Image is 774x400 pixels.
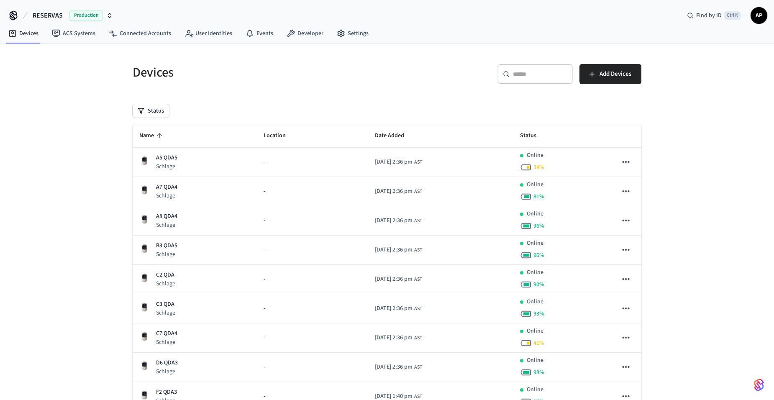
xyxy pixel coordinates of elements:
[139,185,149,195] img: Schlage Sense Smart Deadbolt with Camelot Trim, Front
[139,244,149,254] img: Schlage Sense Smart Deadbolt with Camelot Trim, Front
[751,8,766,23] span: AP
[533,339,544,347] span: 41 %
[156,154,177,162] p: A5 QDA5
[724,11,741,20] span: Ctrl K
[533,192,544,201] span: 81 %
[239,26,280,41] a: Events
[533,222,544,230] span: 96 %
[520,129,547,142] span: Status
[156,250,177,259] p: Schlage
[264,304,265,313] span: -
[156,359,178,367] p: D6 QDA3
[375,333,422,342] div: America/Santo_Domingo
[375,363,413,372] span: [DATE] 2:36 pm
[139,214,149,224] img: Schlage Sense Smart Deadbolt with Camelot Trim, Front
[45,26,102,41] a: ACS Systems
[139,331,149,341] img: Schlage Sense Smart Deadbolt with Camelot Trim, Front
[533,280,544,289] span: 90 %
[414,159,422,166] span: AST
[2,26,45,41] a: Devices
[264,246,265,254] span: -
[375,216,413,225] span: [DATE] 2:36 pm
[156,241,177,250] p: B3 QDA5
[280,26,330,41] a: Developer
[69,10,103,21] span: Production
[533,163,544,172] span: 39 %
[156,212,177,221] p: A8 QDA4
[264,216,265,225] span: -
[264,158,265,167] span: -
[414,217,422,225] span: AST
[375,275,422,284] div: America/Santo_Domingo
[754,378,764,392] img: SeamLogoGradient.69752ec5.svg
[33,10,63,21] span: RESERVAS
[264,187,265,196] span: -
[156,271,175,279] p: C2 QDA
[414,364,422,371] span: AST
[375,158,413,167] span: [DATE] 2:36 pm
[533,251,544,259] span: 96 %
[375,304,422,313] div: America/Santo_Domingo
[375,363,422,372] div: America/Santo_Domingo
[156,309,175,317] p: Schlage
[102,26,178,41] a: Connected Accounts
[139,273,149,283] img: Schlage Sense Smart Deadbolt with Camelot Trim, Front
[751,7,767,24] button: AP
[156,388,177,397] p: F2 QDA3
[527,180,543,189] p: Online
[139,390,149,400] img: Schlage Sense Smart Deadbolt with Camelot Trim, Front
[139,129,165,142] span: Name
[375,246,422,254] div: America/Santo_Domingo
[139,361,149,371] img: Schlage Sense Smart Deadbolt with Camelot Trim, Front
[527,151,543,160] p: Online
[156,338,177,346] p: Schlage
[527,239,543,248] p: Online
[375,158,422,167] div: America/Santo_Domingo
[527,327,543,336] p: Online
[133,64,382,81] h5: Devices
[696,11,722,20] span: Find by ID
[156,221,177,229] p: Schlage
[156,329,177,338] p: C7 QDA4
[156,367,178,376] p: Schlage
[600,69,631,79] span: Add Devices
[375,246,413,254] span: [DATE] 2:36 pm
[264,363,265,372] span: -
[414,246,422,254] span: AST
[139,156,149,166] img: Schlage Sense Smart Deadbolt with Camelot Trim, Front
[414,276,422,283] span: AST
[156,300,175,309] p: C3 QDA
[533,310,544,318] span: 93 %
[264,275,265,284] span: -
[375,275,413,284] span: [DATE] 2:36 pm
[527,356,543,365] p: Online
[579,64,641,84] button: Add Devices
[156,192,177,200] p: Schlage
[375,304,413,313] span: [DATE] 2:36 pm
[375,333,413,342] span: [DATE] 2:36 pm
[330,26,375,41] a: Settings
[375,187,422,196] div: America/Santo_Domingo
[527,268,543,277] p: Online
[156,183,177,192] p: A7 QDA4
[178,26,239,41] a: User Identities
[527,297,543,306] p: Online
[414,305,422,313] span: AST
[414,334,422,342] span: AST
[680,8,747,23] div: Find by IDCtrl K
[375,129,415,142] span: Date Added
[264,129,297,142] span: Location
[375,216,422,225] div: America/Santo_Domingo
[414,188,422,195] span: AST
[264,333,265,342] span: -
[156,279,175,288] p: Schlage
[133,104,169,118] button: Status
[156,162,177,171] p: Schlage
[139,302,149,312] img: Schlage Sense Smart Deadbolt with Camelot Trim, Front
[527,385,543,394] p: Online
[527,210,543,218] p: Online
[533,368,544,377] span: 98 %
[375,187,413,196] span: [DATE] 2:36 pm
